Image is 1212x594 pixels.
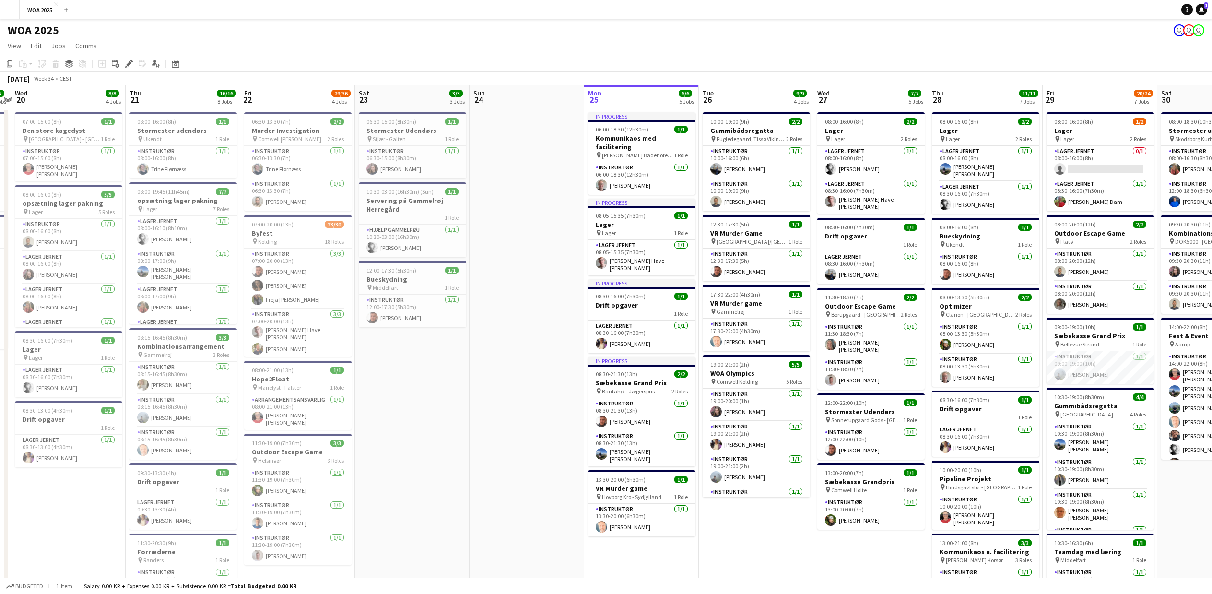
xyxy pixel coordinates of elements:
[1018,294,1032,301] span: 2/2
[71,39,101,52] a: Comms
[1047,318,1154,384] app-job-card: 09:00-19:00 (10h)1/1Sæbekasse Grand Prix Bellevue Strand1 RoleInstruktør1/109:00-19:00 (10h)[PERS...
[1196,4,1207,15] a: 1
[101,354,115,361] span: 1 Role
[15,219,122,251] app-card-role: Instruktør1/108:00-16:00 (8h)[PERSON_NAME]
[244,229,352,238] h3: Byfest
[674,310,688,317] span: 1 Role
[143,135,162,143] span: Ukendt
[47,39,70,52] a: Jobs
[1015,311,1032,318] span: 2 Roles
[1047,402,1154,410] h3: Gummibådsregatta
[788,238,802,245] span: 1 Role
[602,152,674,159] span: [PERSON_NAME] Badehotel - [GEOGRAPHIC_DATA]
[1047,126,1154,135] h3: Lager
[596,370,637,378] span: 08:30-21:30 (13h)
[129,427,237,460] app-card-role: Instruktør1/108:15-16:45 (8h30m)[PERSON_NAME]
[817,251,925,284] app-card-role: Lager Jernet1/108:30-16:00 (7h30m)[PERSON_NAME]
[946,241,964,248] span: Ukendt
[932,251,1039,284] app-card-role: Instruktør1/108:00-16:00 (8h)[PERSON_NAME]
[817,427,925,460] app-card-role: Instruktør1/112:00-22:00 (10h)[PERSON_NAME]
[1130,135,1146,143] span: 2 Roles
[359,126,466,135] h3: Stormester Udendørs
[817,393,925,460] app-job-card: 12:00-22:00 (10h)1/1Stormester Udendørs Sonnerupgaard Gods - [GEOGRAPHIC_DATA]1 RoleInstruktør1/1...
[788,308,802,315] span: 1 Role
[15,146,122,181] app-card-role: Instruktør1/107:00-15:00 (8h)[PERSON_NAME] [PERSON_NAME]
[932,288,1039,387] div: 08:00-13:30 (5h30m)2/2Optimizer Clarion - [GEOGRAPHIC_DATA]2 RolesInstruktør1/108:00-13:30 (5h30m...
[1130,411,1146,418] span: 4 Roles
[359,225,466,257] app-card-role: Hjælp Gammelrøj1/110:30-03:00 (16h30m)[PERSON_NAME]
[932,391,1039,457] app-job-card: 08:30-16:00 (7h30m)1/1Drift opgaver1 RoleLager Jernet1/108:30-16:00 (7h30m)[PERSON_NAME]
[946,311,1015,318] span: Clarion - [GEOGRAPHIC_DATA]
[903,416,917,424] span: 1 Role
[373,284,398,291] span: Middelfart
[932,126,1039,135] h3: Lager
[129,317,237,349] app-card-role: Lager Jernet1/1
[29,354,43,361] span: Lager
[717,378,758,385] span: Comwell Kolding
[325,221,344,228] span: 23/30
[29,208,43,215] span: Lager
[15,331,122,397] app-job-card: 08:30-16:00 (7h30m)1/1Lager Lager1 RoleLager Jernet1/108:30-16:00 (7h30m)[PERSON_NAME]
[325,238,344,245] span: 18 Roles
[588,162,695,195] app-card-role: Instruktør1/106:00-18:30 (12h30m)[PERSON_NAME]
[703,229,810,238] h3: VR Murder Game
[703,355,810,497] app-job-card: 19:00-21:00 (2h)5/5WOA Olympics Comwell Kolding5 RolesInstruktør1/119:00-20:00 (1h)[PERSON_NAME]I...
[703,421,810,454] app-card-role: Instruktør1/119:00-21:00 (2h)[PERSON_NAME]
[703,112,810,211] div: 10:00-19:00 (9h)2/2Gummibådsregatta Fugledegaard, Tissø Vikingecenter2 RolesInstruktør1/110:00-16...
[129,342,237,351] h3: Kombinationsarrangement
[831,311,901,318] span: Borupgaard - [GEOGRAPHIC_DATA]
[1060,341,1099,348] span: Bellevue Strand
[1047,332,1154,340] h3: Sæbekasse Grand Prix
[15,185,122,327] div: 08:00-16:00 (8h)5/5opsætning lager pakning Lager5 RolesInstruktør1/108:00-16:00 (8h)[PERSON_NAME]...
[703,285,810,351] app-job-card: 17:30-22:00 (4h30m)1/1VR Murder game Gammelrøj1 RoleInstruktør1/117:30-22:00 (4h30m)[PERSON_NAME]
[904,118,917,125] span: 2/2
[940,294,989,301] span: 08:00-13:30 (5h30m)
[1018,241,1032,248] span: 1 Role
[15,401,122,467] app-job-card: 08:30-13:00 (4h30m)1/1Drift opgaver1 RoleLager Jernet1/108:30-13:00 (4h30m)[PERSON_NAME]
[710,118,749,125] span: 10:00-19:00 (9h)
[932,112,1039,214] div: 08:00-16:00 (8h)2/2Lager Lager2 RolesLager Jernet1/108:00-16:00 (8h)[PERSON_NAME] [PERSON_NAME]La...
[717,308,745,315] span: Gammelrøj
[216,118,229,125] span: 1/1
[817,218,925,284] div: 08:30-16:00 (7h30m)1/1Drift opgaver1 RoleLager Jernet1/108:30-16:00 (7h30m)[PERSON_NAME]
[817,407,925,416] h3: Stormester Udendørs
[445,135,459,143] span: 1 Role
[244,434,352,565] app-job-card: 11:30-19:00 (7h30m)3/3Outdoor Escape Game Helsingør3 RolesInstruktør1/111:30-19:00 (7h30m)[PERSON...
[1133,118,1146,125] span: 1/2
[1204,2,1208,9] span: 1
[1054,323,1096,331] span: 09:00-19:00 (10h)
[789,291,802,298] span: 1/1
[940,118,978,125] span: 08:00-16:00 (8h)
[1130,238,1146,245] span: 2 Roles
[825,118,864,125] span: 08:00-16:00 (8h)
[825,224,875,231] span: 08:30-16:00 (7h30m)
[366,118,416,125] span: 06:30-15:00 (8h30m)
[244,215,352,357] app-job-card: 07:00-20:00 (13h)23/30Byfest Kolding18 RolesInstruktør3/307:00-20:00 (13h)[PERSON_NAME][PERSON_NA...
[588,220,695,229] h3: Lager
[588,398,695,431] app-card-role: Instruktør1/108:30-21:30 (13h)[PERSON_NAME]
[596,212,646,219] span: 08:05-15:35 (7h30m)
[129,182,237,324] div: 08:00-19:45 (11h45m)7/7opsætning lager pakning Lager7 RolesLager Jernet1/108:00-16:10 (8h10m)[PER...
[1018,414,1032,421] span: 1 Role
[817,357,925,390] app-card-role: Instruktør1/111:30-18:30 (7h)[PERSON_NAME]
[703,369,810,378] h3: WOA Olympics
[1047,281,1154,314] app-card-role: Instruktør1/108:00-20:00 (12h)[PERSON_NAME]
[674,370,688,378] span: 2/2
[674,229,688,237] span: 1 Role
[101,191,115,198] span: 5/5
[789,118,802,125] span: 2/2
[15,126,122,135] h3: Den store kagedyst
[1047,178,1154,211] app-card-role: Lager Jernet1/108:30-16:00 (7h30m)[PERSON_NAME] Dam
[946,135,960,143] span: Lager
[216,334,229,341] span: 3/3
[23,407,72,414] span: 08:30-13:00 (4h30m)
[129,328,237,460] div: 08:15-16:45 (8h30m)3/3Kombinationsarrangement Gammelrøj3 RolesInstruktør1/108:15-16:45 (8h30m)[PE...
[588,199,695,206] div: In progress
[831,135,845,143] span: Lager
[1015,135,1032,143] span: 2 Roles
